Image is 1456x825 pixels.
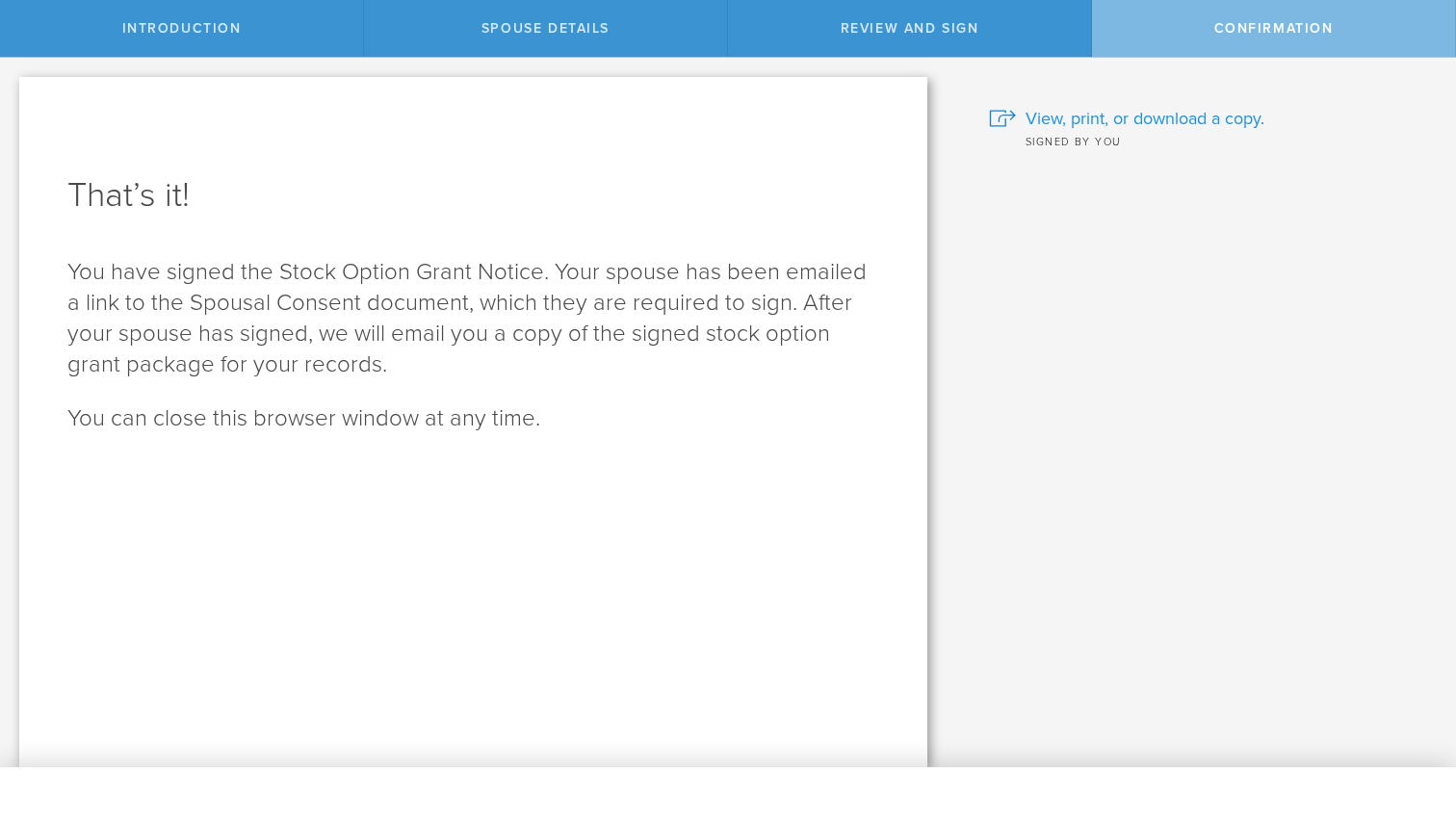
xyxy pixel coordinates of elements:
span: Confirmation [1214,20,1334,37]
p: You can close this browser window at any time. [67,403,879,434]
div: Signed by you [989,131,1427,150]
span: View, print, or download a copy. [1026,106,1264,131]
span: Review and Sign [841,20,979,37]
span: Introduction [122,20,242,37]
div: 채팅 위젯 [1360,675,1456,767]
iframe: Chat Widget [1360,675,1456,767]
h1: That’s it! [67,172,879,219]
p: You have signed the Stock Option Grant Notice. Your spouse has been emailed a link to the Spousal... [67,257,879,380]
span: Spouse Details [481,20,610,37]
